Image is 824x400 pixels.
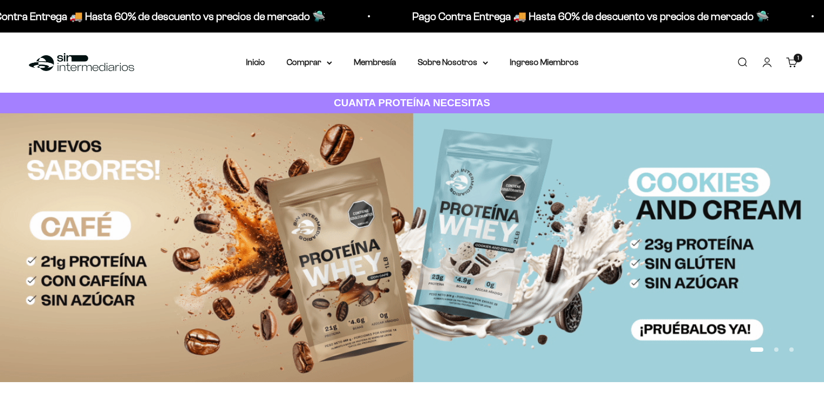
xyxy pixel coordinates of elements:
p: Pago Contra Entrega 🚚 Hasta 60% de descuento vs precios de mercado 🛸 [397,8,754,25]
span: 1 [797,55,799,61]
a: Ingreso Miembros [510,57,579,67]
a: Inicio [246,57,265,67]
summary: Sobre Nosotros [418,55,488,69]
a: Membresía [354,57,396,67]
summary: Comprar [287,55,332,69]
strong: CUANTA PROTEÍNA NECESITAS [334,97,490,108]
